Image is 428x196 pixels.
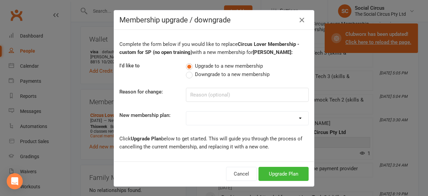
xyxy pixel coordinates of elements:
p: Complete the form below if you would like to replace with a new membership for [119,40,309,56]
input: Reason (optional) [186,88,309,102]
p: Click below to get started. This will guide you through the process of cancelling the current mem... [119,135,309,151]
div: Open Intercom Messenger [7,173,23,189]
h4: Membership upgrade / downgrade [119,16,309,24]
span: Downgrade to a new membership [195,70,270,77]
b: Upgrade Plan [131,136,161,142]
button: Close [297,15,307,25]
b: [PERSON_NAME]: [253,49,293,55]
span: Upgrade to a new membership [195,62,263,69]
label: I'd like to [119,62,140,70]
button: Cancel [226,167,257,181]
label: Reason for change: [119,88,163,96]
label: New membership plan: [119,111,171,119]
button: Upgrade Plan [258,167,309,181]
